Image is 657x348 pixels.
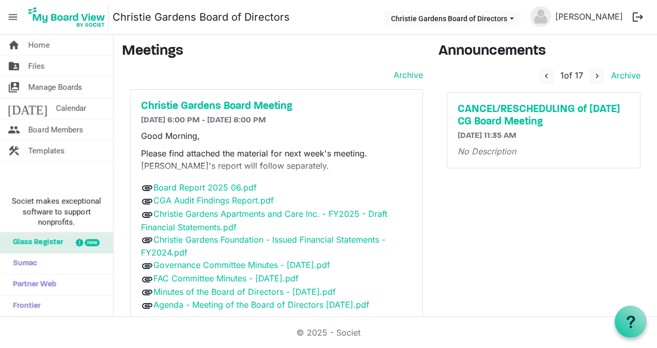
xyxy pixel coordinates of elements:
a: Board Report 2025 06.pdf [153,182,257,193]
span: Frontier [8,296,41,317]
span: 1 [560,70,564,81]
a: [PERSON_NAME] [551,6,627,27]
span: attachment [141,286,153,298]
span: switch_account [8,77,20,98]
span: Societ makes exceptional software to support nonprofits. [5,196,108,227]
a: My Board View Logo [25,4,113,30]
span: attachment [141,273,153,286]
a: Christie Gardens Foundation - Issued Financial Statements - FY2024.pdf [141,234,385,258]
span: Templates [28,140,65,161]
span: Partner Web [8,275,56,295]
span: Sumac [8,254,37,274]
span: navigate_next [592,71,602,81]
h3: Meetings [122,43,423,60]
p: Good Morning, [141,130,412,142]
span: Files [28,56,45,76]
h6: [DATE] 6:00 PM - [DATE] 8:00 PM [141,116,412,125]
button: Christie Gardens Board of Directors dropdownbutton [384,11,521,25]
h3: Announcements [439,43,649,60]
a: Governance Committee Minutes - [DATE].pdf [153,260,330,270]
span: folder_shared [8,56,20,76]
span: Home [28,35,50,55]
span: attachment [141,299,153,312]
span: [DATE] [8,98,48,119]
a: Archive [607,70,640,81]
span: attachment [141,195,153,208]
a: Agenda - Meeting of the Board of Directors [DATE].pdf [153,299,369,310]
a: Christie Gardens Apartments and Care Inc. - FY2025 - Draft Financial Statements.pdf [141,209,387,232]
p: Please find attached the material for next week's meeting. [PERSON_NAME]'s report will follow sep... [141,147,412,172]
a: Christie Gardens Board Meeting [141,100,412,113]
img: no-profile-picture.svg [530,6,551,27]
span: attachment [141,209,153,221]
span: home [8,35,20,55]
a: FAC Committee Minutes - [DATE].pdf [153,273,299,283]
span: attachment [141,182,153,194]
span: construction [8,140,20,161]
span: attachment [141,234,153,246]
span: menu [3,7,23,27]
button: navigate_before [539,69,554,84]
button: logout [627,6,649,28]
p: No Description [458,145,630,157]
a: CANCEL/RESCHEDULING of [DATE] CG Board Meeting [458,103,630,128]
span: Glass Register [8,232,63,253]
a: Minutes of the Board of Directors - [DATE].pdf [153,287,336,297]
span: navigate_before [542,71,551,81]
img: My Board View Logo [25,4,108,30]
span: people [8,119,20,140]
button: navigate_next [590,69,604,84]
a: CGA Audit Findings Report.pdf [153,195,274,205]
a: Archive [389,69,423,81]
span: attachment [141,260,153,272]
span: of 17 [560,70,583,81]
span: Board Members [28,119,83,140]
span: [DATE] 11:35 AM [458,132,517,140]
a: Christie Gardens Board of Directors [113,7,290,27]
div: new [85,239,100,246]
span: Manage Boards [28,77,82,98]
p: Thank you, [141,177,412,189]
a: © 2025 - Societ [296,327,361,338]
span: Calendar [56,98,86,119]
